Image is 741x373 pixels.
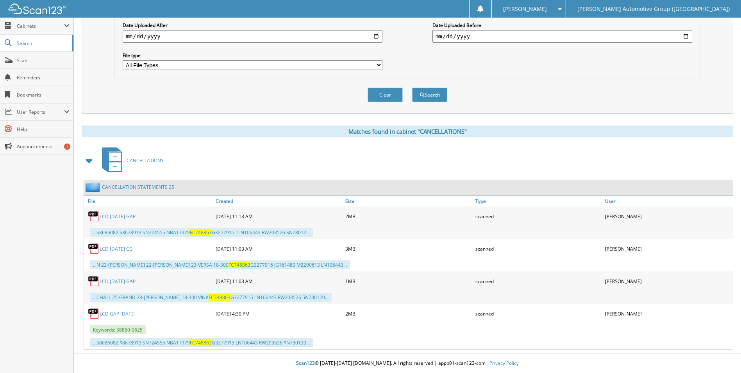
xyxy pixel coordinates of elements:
[343,306,473,321] div: 2MB
[17,109,64,115] span: User Reports
[603,241,733,256] div: [PERSON_NAME]
[603,196,733,206] a: User
[473,241,603,256] div: scanned
[84,196,214,206] a: File
[473,208,603,224] div: scanned
[343,196,473,206] a: Size
[88,243,100,255] img: PDF.png
[214,306,343,321] div: [DATE] 4:30 PM
[412,88,447,102] button: Search
[88,308,100,319] img: PDF.png
[214,196,343,206] a: Created
[100,213,136,220] a: LCD [DATE] GAP
[229,262,250,268] span: FC748863
[343,241,473,256] div: 3MB
[343,208,473,224] div: 2MB
[17,143,70,150] span: Announcements
[127,157,164,164] span: CANCELLATIONS
[473,306,603,321] div: scanned
[603,306,733,321] div: [PERSON_NAME]
[190,229,212,236] span: FC748863
[17,23,64,29] span: Cabinets
[17,126,70,133] span: Help
[432,30,692,43] input: end
[214,241,343,256] div: [DATE] 11:03 AM
[603,208,733,224] div: [PERSON_NAME]
[74,354,741,373] div: © [DATE]-[DATE] [DOMAIN_NAME]. All rights reserved | appb01-scan123-com |
[97,145,164,176] a: CANCELLATIONS
[8,4,66,14] img: scan123-logo-white.svg
[190,339,212,346] span: FC748863
[88,275,100,287] img: PDF.png
[90,228,313,237] div: ...S8686082 S8678913 SN724555 NBA17979 G3277915 1LN106443 RW203526 SN73012...
[17,57,70,64] span: Scan
[503,7,547,11] span: [PERSON_NAME]
[17,40,68,47] span: Search
[90,260,350,269] div: ...N 23-[PERSON_NAME] 22-[PERSON_NAME] 23-VERSA 18-300 G3277915 JG161480 MZ290613 LN106443...
[64,143,70,150] div: 1
[473,196,603,206] a: Type
[123,52,382,59] label: File type
[100,278,136,285] a: LCD [DATE] GAP
[577,7,730,11] span: [PERSON_NAME] Automotive Group ([GEOGRAPHIC_DATA])
[343,273,473,289] div: 1MB
[86,182,102,192] img: folder2.png
[123,30,382,43] input: start
[603,273,733,289] div: [PERSON_NAME]
[296,360,315,366] span: Scan123
[90,338,313,347] div: ...S8686082 $8678913 SN724555 NBA17979 G3277915 LN106443 RW203526 $N730120...
[214,208,343,224] div: [DATE] 11:13 AM
[209,294,230,301] span: FC748863
[88,210,100,222] img: PDF.png
[489,360,519,366] a: Privacy Policy
[368,88,403,102] button: Clear
[123,22,382,29] label: Date Uploaded After
[90,293,332,302] div: ...CHALL 25-GRAND 23-[PERSON_NAME] 18-300 VIN# G3277915 LN106443 RW203526 5N730120...
[82,126,733,137] div: Matches found in cabinet "CANCELLATIONS"
[90,325,146,334] span: Keywords: 38850-0625
[17,91,70,98] span: Bookmarks
[102,184,174,190] a: CANCELLATION STATEMENTS 25
[17,74,70,81] span: Reminders
[473,273,603,289] div: scanned
[214,273,343,289] div: [DATE] 11:03 AM
[432,22,692,29] label: Date Uploaded Before
[100,310,136,317] a: LCD GAP [DATE]
[100,246,133,252] a: LCD [DATE] CG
